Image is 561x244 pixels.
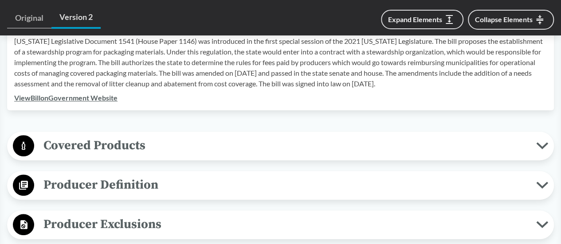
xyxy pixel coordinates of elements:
[381,10,463,29] button: Expand Elements
[34,175,536,195] span: Producer Definition
[468,10,554,30] button: Collapse Elements
[14,36,547,89] p: [US_STATE] Legislative Document 1541 (House Paper 1146) was introduced in the first special sessi...
[7,8,51,28] a: Original
[14,93,118,102] a: ViewBillonGovernment Website
[34,136,536,155] span: Covered Products
[51,7,101,29] a: Version 2
[10,135,551,157] button: Covered Products
[34,214,536,234] span: Producer Exclusions
[10,174,551,197] button: Producer Definition
[10,213,551,236] button: Producer Exclusions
